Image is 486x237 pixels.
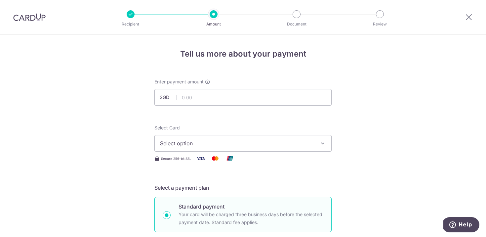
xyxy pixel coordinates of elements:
[161,156,191,161] span: Secure 256-bit SSL
[154,89,332,106] input: 0.00
[179,211,323,226] p: Your card will be charged three business days before the selected payment date. Standard fee appl...
[160,139,314,147] span: Select option
[13,13,46,21] img: CardUp
[189,21,238,27] p: Amount
[154,78,204,85] span: Enter payment amount
[209,154,222,163] img: Mastercard
[443,217,479,234] iframe: Opens a widget where you can find more information
[154,48,332,60] h4: Tell us more about your payment
[223,154,236,163] img: Union Pay
[194,154,207,163] img: Visa
[154,184,332,192] h5: Select a payment plan
[154,135,332,152] button: Select option
[179,203,323,211] p: Standard payment
[355,21,404,27] p: Review
[272,21,321,27] p: Document
[154,125,180,130] span: translation missing: en.payables.payment_networks.credit_card.summary.labels.select_card
[106,21,155,27] p: Recipient
[160,94,177,101] span: SGD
